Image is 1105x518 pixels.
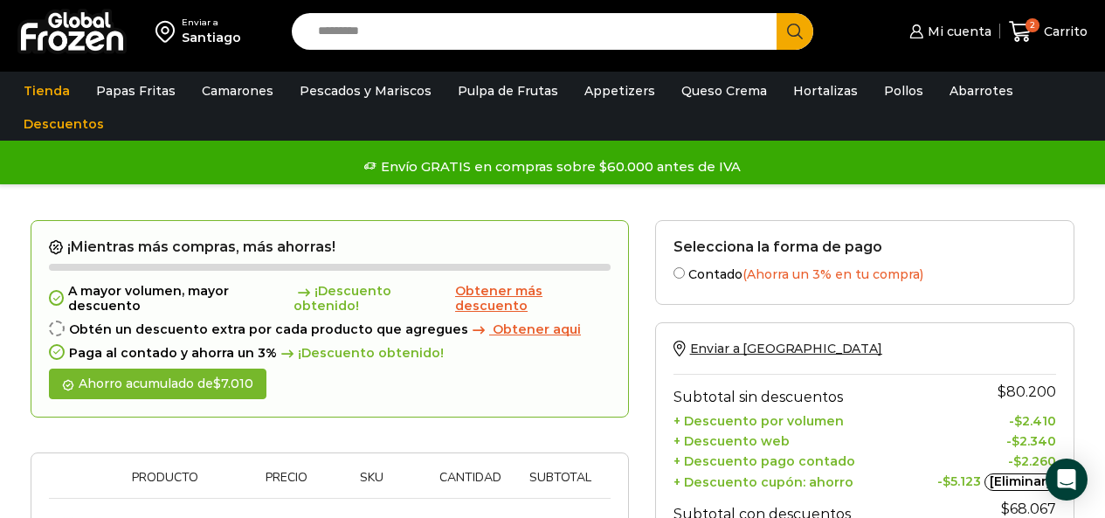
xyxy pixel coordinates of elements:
span: 2 [1026,18,1039,32]
a: Enviar a [GEOGRAPHIC_DATA] [673,341,882,356]
a: Descuentos [15,107,113,141]
span: Obtener más descuento [455,283,542,314]
bdi: 2.260 [1013,453,1056,469]
th: Subtotal [520,471,601,498]
span: $ [1014,413,1022,429]
a: [Eliminar] [984,473,1056,491]
img: address-field-icon.svg [155,17,182,46]
div: Enviar a [182,17,241,29]
td: - [930,469,1056,492]
a: Appetizers [576,74,664,107]
bdi: 2.410 [1014,413,1056,429]
th: Producto [123,471,251,498]
th: Precio [251,471,323,498]
h2: ¡Mientras más compras, más ahorras! [49,238,611,256]
span: (Ahorra un 3% en tu compra) [742,266,923,282]
th: + Descuento cupón: ahorro [673,469,931,492]
bdi: 68.067 [1001,501,1056,517]
span: $ [1001,501,1010,517]
span: Obtener aqui [493,321,581,337]
a: Obtener más descuento [455,284,611,314]
span: ¡Descuento obtenido! [277,346,444,361]
th: Sku [323,471,421,498]
span: $ [943,473,950,489]
span: Carrito [1039,23,1088,40]
span: Enviar a [GEOGRAPHIC_DATA] [690,341,882,356]
div: Paga al contado y ahorra un 3% [49,346,611,361]
a: Pollos [875,74,932,107]
span: Mi cuenta [923,23,991,40]
a: Abarrotes [941,74,1022,107]
td: - [930,410,1056,430]
a: Pulpa de Frutas [449,74,567,107]
div: Santiago [182,29,241,46]
h2: Selecciona la forma de pago [673,238,1056,255]
a: 2 Carrito [1009,11,1088,52]
bdi: 7.010 [213,376,253,391]
a: Queso Crema [673,74,776,107]
a: Mi cuenta [905,14,991,49]
a: Camarones [193,74,282,107]
span: $ [1013,453,1021,469]
label: Contado [673,264,1056,282]
span: $ [998,383,1006,400]
a: Hortalizas [784,74,867,107]
td: - [930,449,1056,469]
th: Cantidad [421,471,521,498]
span: 5.123 [943,473,981,489]
bdi: 2.340 [1012,433,1056,449]
div: Obtén un descuento extra por cada producto que agregues [49,322,611,337]
span: ¡Descuento obtenido! [294,284,452,314]
th: + Descuento pago contado [673,449,931,469]
div: A mayor volumen, mayor descuento [49,284,611,314]
button: Search button [777,13,813,50]
th: + Descuento por volumen [673,410,931,430]
a: Pescados y Mariscos [291,74,440,107]
a: Papas Fritas [87,74,184,107]
td: - [930,429,1056,449]
th: + Descuento web [673,429,931,449]
span: $ [1012,433,1019,449]
th: Subtotal sin descuentos [673,374,931,409]
input: Contado(Ahorra un 3% en tu compra) [673,267,685,279]
div: Ahorro acumulado de [49,369,266,399]
div: Open Intercom Messenger [1046,459,1088,501]
span: $ [213,376,221,391]
a: Obtener aqui [468,322,581,337]
a: Tienda [15,74,79,107]
bdi: 80.200 [998,383,1056,400]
